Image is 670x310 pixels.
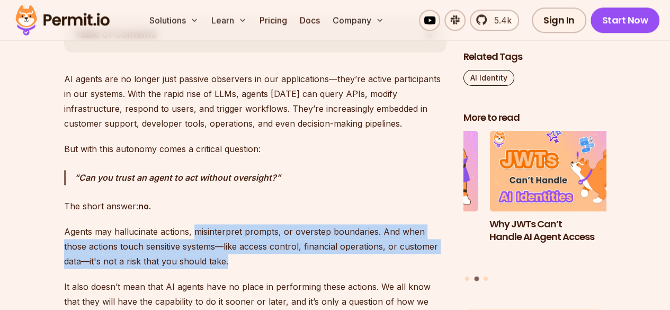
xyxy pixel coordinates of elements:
a: Pricing [255,10,291,31]
button: Go to slide 2 [474,277,479,282]
p: The short answer: [64,199,446,214]
a: Why JWTs Can’t Handle AI Agent AccessWhy JWTs Can’t Handle AI Agent Access [489,131,632,271]
img: Why JWTs Can’t Handle AI Agent Access [489,131,632,212]
button: Go to slide 3 [484,277,488,281]
a: Start Now [591,7,660,33]
p: But with this autonomy comes a critical question: [64,141,446,156]
button: Learn [207,10,251,31]
p: Agents may hallucinate actions, misinterpret prompts, or overstep boundaries. And when those acti... [64,224,446,269]
strong: Can you trust an agent to act without oversight? [79,172,276,183]
button: Solutions [145,10,203,31]
span: 5.4k [488,14,512,26]
a: AI Identity [463,70,514,86]
div: Posts [463,131,606,284]
h3: Why JWTs Can’t Handle AI Agent Access [489,218,632,244]
button: Go to slide 1 [465,277,469,281]
strong: no. [138,201,151,211]
button: Company [328,10,388,31]
p: AI agents are no longer just passive observers in our applications—they’re active participants in... [64,72,446,131]
h2: More to read [463,112,606,125]
a: 5.4k [470,10,519,31]
li: 1 of 3 [335,131,478,271]
h2: Related Tags [463,51,606,64]
h3: The Ultimate Guide to MCP Auth: Identity, Consent, and Agent Security [335,218,478,257]
a: Docs [296,10,324,31]
img: Permit logo [11,2,114,38]
li: 2 of 3 [489,131,632,271]
a: Sign In [532,7,586,33]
